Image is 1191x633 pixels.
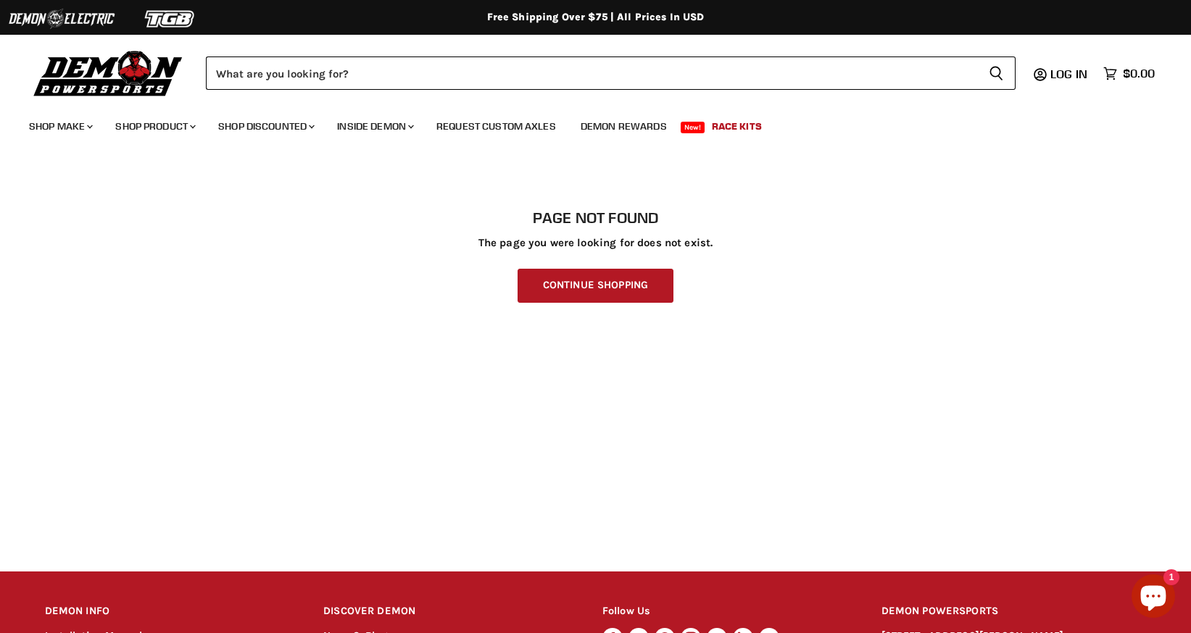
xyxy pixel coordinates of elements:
[323,595,575,629] h2: DISCOVER DEMON
[18,106,1151,141] ul: Main menu
[104,112,204,141] a: Shop Product
[881,595,1147,629] h2: DEMON POWERSPORTS
[206,56,1016,90] form: Product
[116,5,225,33] img: TGB Logo 2
[29,47,188,98] img: Demon Powersports
[701,112,773,141] a: Race Kits
[681,122,705,133] span: New!
[326,112,423,141] a: Inside Demon
[570,112,678,141] a: Demon Rewards
[45,209,1147,227] h1: Page not found
[18,112,101,141] a: Shop Make
[7,5,116,33] img: Demon Electric Logo 2
[45,237,1147,249] p: The page you were looking for does not exist.
[1044,67,1096,80] a: Log in
[45,595,296,629] h2: DEMON INFO
[602,595,854,629] h2: Follow Us
[1123,67,1155,80] span: $0.00
[426,112,567,141] a: Request Custom Axles
[16,11,1176,24] div: Free Shipping Over $75 | All Prices In USD
[1127,574,1179,621] inbox-online-store-chat: Shopify online store chat
[207,112,323,141] a: Shop Discounted
[1050,67,1087,81] span: Log in
[518,269,673,303] a: Continue Shopping
[1096,63,1162,84] a: $0.00
[206,56,977,90] input: Search
[977,56,1016,90] button: Search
